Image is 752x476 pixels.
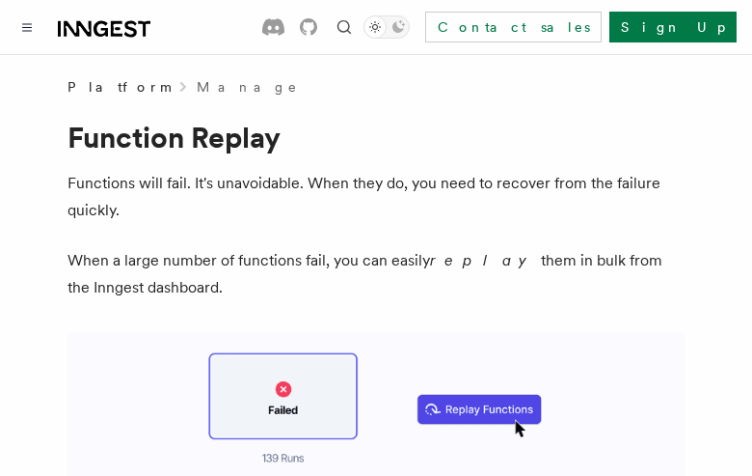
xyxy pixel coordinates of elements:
[67,247,685,301] p: When a large number of functions fail, you can easily them in bulk from the Inngest dashboard.
[197,77,299,97] a: Manage
[609,12,737,42] a: Sign Up
[67,77,170,97] span: Platform
[363,15,410,39] button: Toggle dark mode
[15,15,39,39] button: Toggle navigation
[67,120,685,154] h1: Function Replay
[333,15,356,39] button: Find something...
[67,170,685,224] p: Functions will fail. It's unavoidable. When they do, you need to recover from the failure quickly.
[425,12,602,42] a: Contact sales
[430,251,541,269] em: replay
